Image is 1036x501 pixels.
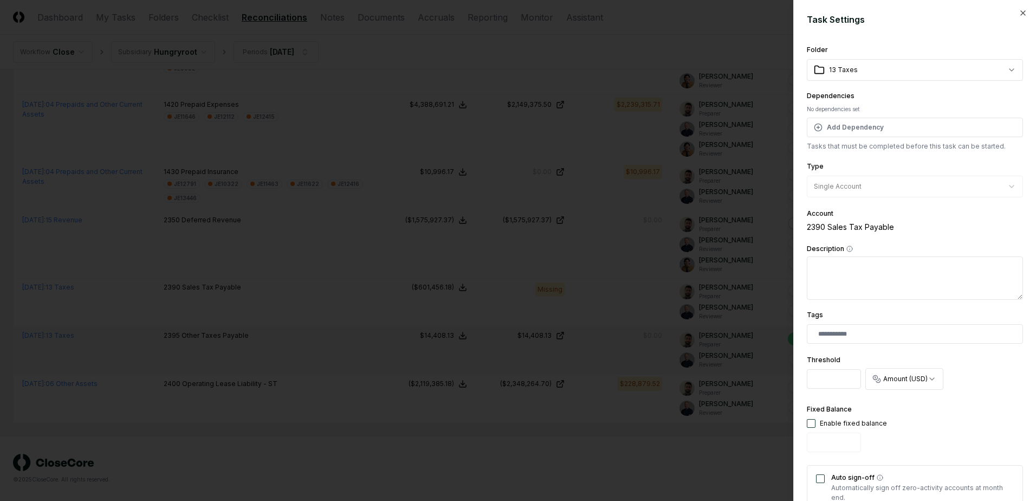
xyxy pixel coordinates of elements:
[807,405,852,413] label: Fixed Balance
[820,419,887,428] div: Enable fixed balance
[807,142,1023,151] p: Tasks that must be completed before this task can be started.
[807,246,1023,252] label: Description
[807,46,828,54] label: Folder
[807,118,1023,137] button: Add Dependency
[807,92,854,100] label: Dependencies
[807,221,1023,233] div: 2390 Sales Tax Payable
[807,105,1023,113] div: No dependencies set
[807,311,823,319] label: Tags
[846,246,853,252] button: Description
[807,210,1023,217] div: Account
[877,474,883,481] button: Auto sign-off
[807,13,1023,26] h2: Task Settings
[807,356,840,364] label: Threshold
[807,162,824,170] label: Type
[831,474,1014,481] label: Auto sign-off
